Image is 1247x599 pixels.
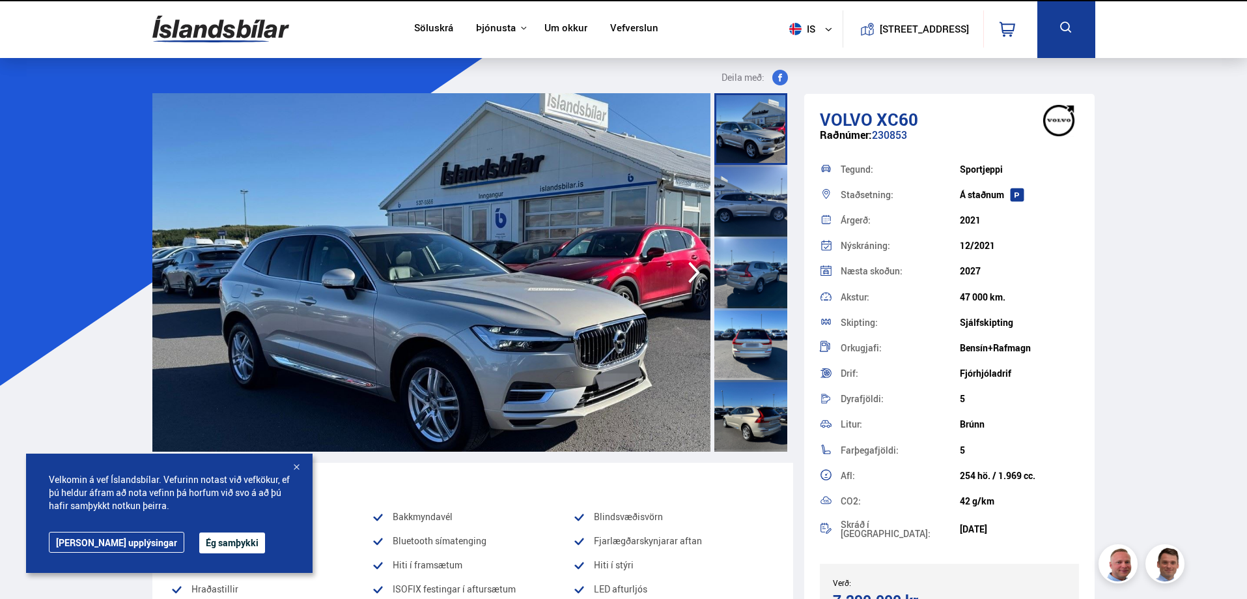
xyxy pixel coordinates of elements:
img: brand logo [1033,100,1085,141]
img: siFngHWaQ9KaOqBr.png [1100,546,1140,585]
li: LED afturljós [573,581,774,597]
span: Volvo [820,108,873,131]
div: Bensín+Rafmagn [960,343,1079,353]
div: Næsta skoðun: [841,267,960,276]
a: Um okkur [544,22,587,36]
li: Hiti í stýri [573,557,774,573]
button: Ég samþykki [199,533,265,553]
img: G0Ugv5HjCgRt.svg [152,8,289,50]
div: Akstur: [841,293,960,302]
a: [STREET_ADDRESS] [850,10,976,48]
div: 42 g/km [960,496,1079,506]
li: Hiti í framsætum [372,557,573,573]
div: Afl: [841,471,960,480]
div: 2027 [960,266,1079,276]
div: Brúnn [960,419,1079,430]
li: Bluetooth símatenging [372,533,573,549]
span: Raðnúmer: [820,128,872,142]
a: Vefverslun [610,22,658,36]
div: Nýskráning: [841,241,960,250]
div: 5 [960,394,1079,404]
span: Deila með: [722,70,764,85]
a: [PERSON_NAME] upplýsingar [49,532,184,553]
span: Velkomin á vef Íslandsbílar. Vefurinn notast við vefkökur, ef þú heldur áfram að nota vefinn þá h... [49,473,290,512]
div: 254 hö. / 1.969 cc. [960,471,1079,481]
img: svg+xml;base64,PHN2ZyB4bWxucz0iaHR0cDovL3d3dy53My5vcmcvMjAwMC9zdmciIHdpZHRoPSI1MTIiIGhlaWdodD0iNT... [789,23,802,35]
div: Farþegafjöldi: [841,446,960,455]
div: Drif: [841,369,960,378]
button: Þjónusta [476,22,516,35]
button: is [784,10,843,48]
li: Bakkmyndavél [372,509,573,525]
div: Á staðnum [960,190,1079,200]
span: XC60 [876,108,918,131]
div: 5 [960,445,1079,456]
div: 12/2021 [960,241,1079,251]
div: Litur: [841,420,960,429]
div: 47 000 km. [960,292,1079,302]
div: Orkugjafi: [841,343,960,353]
li: Blindsvæðisvörn [573,509,774,525]
div: Tegund: [841,165,960,174]
div: Skipting: [841,318,960,327]
img: 3640174.jpeg [152,93,710,452]
div: Árgerð: [841,216,960,225]
div: Sjálfskipting [960,317,1079,328]
button: [STREET_ADDRESS] [885,23,964,35]
a: Söluskrá [414,22,453,36]
div: Verð: [833,578,949,587]
div: Staðsetning: [841,190,960,199]
button: Deila með: [716,70,793,85]
div: 2021 [960,215,1079,226]
li: Hraðastillir [171,581,372,597]
div: Skráð í [GEOGRAPHIC_DATA]: [841,520,960,538]
div: [DATE] [960,524,1079,534]
div: Fjórhjóladrif [960,368,1079,379]
div: 230853 [820,129,1080,154]
img: FbJEzSuNWCJXmdc-.webp [1147,546,1186,585]
li: ISOFIX festingar í aftursætum [372,581,573,597]
div: Vinsæll búnaður [171,473,775,493]
div: Dyrafjöldi: [841,394,960,403]
span: is [784,23,817,35]
div: Sportjeppi [960,164,1079,175]
div: CO2: [841,497,960,506]
li: Fjarlægðarskynjarar aftan [573,533,774,549]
